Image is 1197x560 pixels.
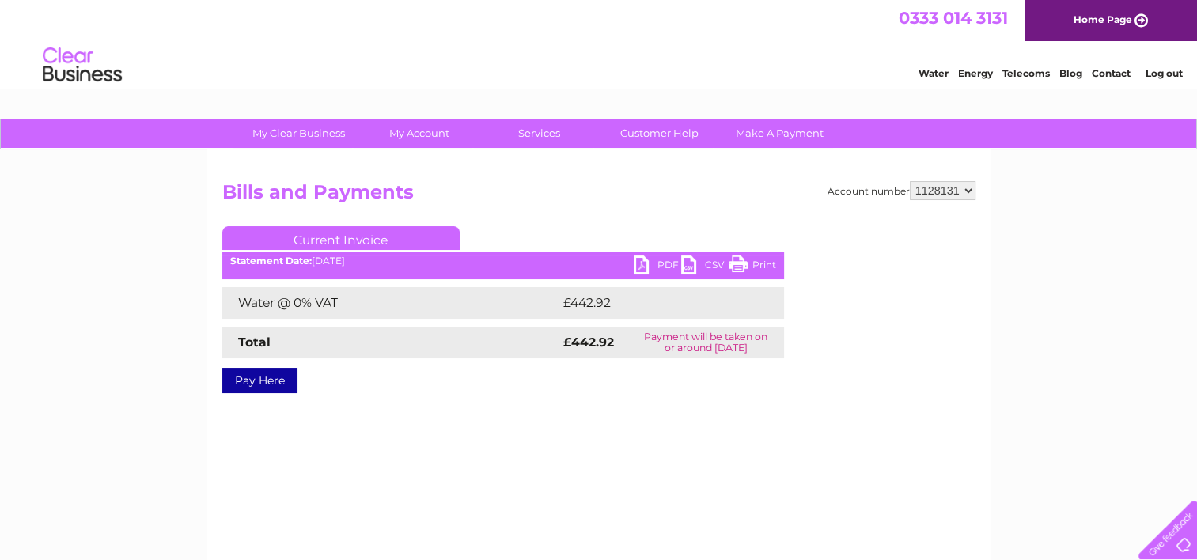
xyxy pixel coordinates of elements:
[222,287,559,319] td: Water @ 0% VAT
[233,119,364,148] a: My Clear Business
[681,255,729,278] a: CSV
[1092,67,1131,79] a: Contact
[1059,67,1082,79] a: Blog
[634,255,681,278] a: PDF
[1002,67,1050,79] a: Telecoms
[354,119,484,148] a: My Account
[222,181,975,211] h2: Bills and Payments
[594,119,725,148] a: Customer Help
[222,368,297,393] a: Pay Here
[42,41,123,89] img: logo.png
[238,335,271,350] strong: Total
[899,8,1008,28] a: 0333 014 3131
[559,287,756,319] td: £442.92
[225,9,973,77] div: Clear Business is a trading name of Verastar Limited (registered in [GEOGRAPHIC_DATA] No. 3667643...
[230,255,312,267] b: Statement Date:
[714,119,845,148] a: Make A Payment
[1145,67,1182,79] a: Log out
[563,335,614,350] strong: £442.92
[919,67,949,79] a: Water
[222,226,460,250] a: Current Invoice
[222,255,784,267] div: [DATE]
[958,67,993,79] a: Energy
[828,181,975,200] div: Account number
[474,119,604,148] a: Services
[628,327,783,358] td: Payment will be taken on or around [DATE]
[729,255,776,278] a: Print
